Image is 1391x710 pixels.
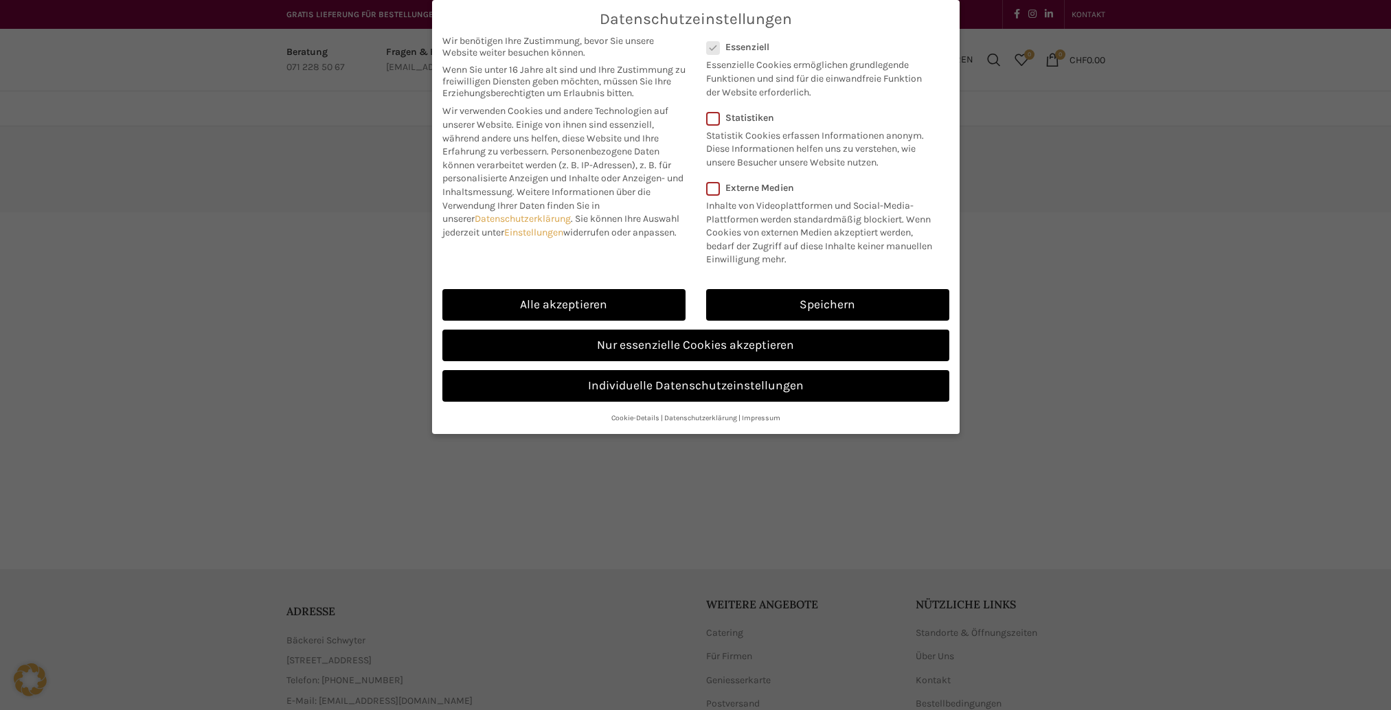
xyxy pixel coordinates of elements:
span: Wenn Sie unter 16 Jahre alt sind und Ihre Zustimmung zu freiwilligen Diensten geben möchten, müss... [442,64,686,99]
p: Essenzielle Cookies ermöglichen grundlegende Funktionen und sind für die einwandfreie Funktion de... [706,53,931,99]
label: Essenziell [706,41,931,53]
a: Datenschutzerklärung [664,413,737,422]
a: Einstellungen [504,227,563,238]
a: Cookie-Details [611,413,659,422]
span: Sie können Ihre Auswahl jederzeit unter widerrufen oder anpassen. [442,213,679,238]
span: Wir benötigen Ihre Zustimmung, bevor Sie unsere Website weiter besuchen können. [442,35,686,58]
span: Datenschutzeinstellungen [600,10,792,28]
p: Inhalte von Videoplattformen und Social-Media-Plattformen werden standardmäßig blockiert. Wenn Co... [706,194,940,266]
a: Nur essenzielle Cookies akzeptieren [442,330,949,361]
span: Wir verwenden Cookies und andere Technologien auf unserer Website. Einige von ihnen sind essenzie... [442,105,668,157]
a: Datenschutzerklärung [475,213,571,225]
label: Statistiken [706,112,931,124]
p: Statistik Cookies erfassen Informationen anonym. Diese Informationen helfen uns zu verstehen, wie... [706,124,931,170]
a: Speichern [706,289,949,321]
a: Alle akzeptieren [442,289,686,321]
span: Personenbezogene Daten können verarbeitet werden (z. B. IP-Adressen), z. B. für personalisierte A... [442,146,683,198]
a: Impressum [742,413,780,422]
a: Individuelle Datenschutzeinstellungen [442,370,949,402]
label: Externe Medien [706,182,940,194]
span: Weitere Informationen über die Verwendung Ihrer Daten finden Sie in unserer . [442,186,651,225]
